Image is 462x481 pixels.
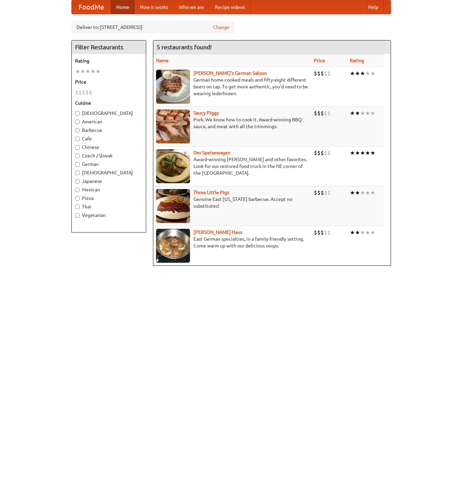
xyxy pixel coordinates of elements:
[370,70,375,77] li: ★
[355,109,360,117] li: ★
[317,109,321,117] li: $
[365,229,370,236] li: ★
[317,229,321,236] li: $
[193,150,230,155] a: Der Speisewagen
[80,68,85,75] li: ★
[75,145,80,150] input: Chinese
[314,70,317,77] li: $
[82,89,85,96] li: $
[156,156,308,176] p: Award-winning [PERSON_NAME] and other favorites. Look for our restored food truck in the NE corne...
[156,70,190,104] img: esthers.jpg
[324,229,327,236] li: $
[350,229,355,236] li: ★
[327,229,331,236] li: $
[370,109,375,117] li: ★
[370,189,375,196] li: ★
[156,236,308,249] p: East German specialties, in a family-friendly setting. Come warm up with our delicious soups.
[157,44,212,50] ng-pluralize: 5 restaurants found!
[75,100,142,106] h5: Cuisine
[355,149,360,157] li: ★
[370,149,375,157] li: ★
[75,213,80,218] input: Vegetarian
[75,79,142,85] h5: Price
[72,0,111,14] a: FoodMe
[355,189,360,196] li: ★
[314,58,325,63] a: Price
[350,189,355,196] li: ★
[75,161,142,168] label: German
[193,229,242,235] a: [PERSON_NAME] Haus
[72,40,146,54] h4: Filter Restaurants
[75,120,80,124] input: American
[317,149,321,157] li: $
[350,70,355,77] li: ★
[75,118,142,125] label: American
[193,70,267,76] a: [PERSON_NAME]'s German Saloon
[90,68,96,75] li: ★
[156,116,308,130] p: Pork. We know how to cook it. Award-winning BBQ sauce, and meat with all the trimmings.
[75,186,142,193] label: Mexican
[156,58,169,63] a: Name
[324,109,327,117] li: $
[317,70,321,77] li: $
[365,109,370,117] li: ★
[85,68,90,75] li: ★
[193,110,219,116] b: Saucy Piggy
[355,70,360,77] li: ★
[75,137,80,141] input: Cafe
[327,149,331,157] li: $
[75,135,142,142] label: Cafe
[135,0,173,14] a: How it works
[314,229,317,236] li: $
[327,70,331,77] li: $
[350,149,355,157] li: ★
[209,0,250,14] a: Recipe videos
[75,212,142,219] label: Vegetarian
[327,189,331,196] li: $
[75,152,142,159] label: Czech / Slovak
[75,68,80,75] li: ★
[156,229,190,263] img: kohlhaus.jpg
[156,196,308,209] p: Genuine East [US_STATE] barbecue. Accept no substitutes!
[324,70,327,77] li: $
[365,149,370,157] li: ★
[111,0,135,14] a: Home
[156,76,308,97] p: German home-cooked meals and fifty-eight different beers on tap. To get more authentic, you'd nee...
[363,0,384,14] a: Help
[75,171,80,175] input: [DEMOGRAPHIC_DATA]
[156,109,190,143] img: saucy.jpg
[321,149,324,157] li: $
[360,229,365,236] li: ★
[75,89,79,96] li: $
[314,109,317,117] li: $
[75,144,142,151] label: Chinese
[156,149,190,183] img: speisewagen.jpg
[350,109,355,117] li: ★
[360,109,365,117] li: ★
[75,162,80,167] input: German
[75,169,142,176] label: [DEMOGRAPHIC_DATA]
[327,109,331,117] li: $
[360,70,365,77] li: ★
[314,189,317,196] li: $
[79,89,82,96] li: $
[75,128,80,133] input: Barbecue
[75,195,142,202] label: Pizza
[156,189,190,223] img: littlepigs.jpg
[75,178,142,185] label: Japanese
[321,70,324,77] li: $
[193,190,229,195] a: Three Little Pigs
[75,111,80,116] input: [DEMOGRAPHIC_DATA]
[75,205,80,209] input: Thai
[75,203,142,210] label: Thai
[321,229,324,236] li: $
[314,149,317,157] li: $
[324,149,327,157] li: $
[96,68,101,75] li: ★
[321,109,324,117] li: $
[355,229,360,236] li: ★
[173,0,209,14] a: Who we are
